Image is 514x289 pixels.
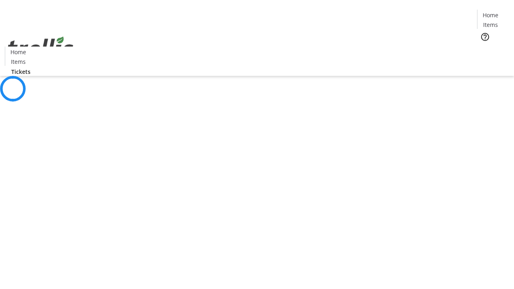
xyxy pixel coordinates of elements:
span: Tickets [483,47,503,55]
span: Tickets [11,67,31,76]
a: Tickets [477,47,509,55]
a: Home [477,11,503,19]
button: Help [477,29,493,45]
a: Items [477,20,503,29]
span: Items [483,20,498,29]
img: Orient E2E Organization 8nBUyTNnwE's Logo [5,28,76,68]
span: Items [11,57,26,66]
span: Home [10,48,26,56]
a: Tickets [5,67,37,76]
span: Home [483,11,498,19]
a: Items [5,57,31,66]
a: Home [5,48,31,56]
